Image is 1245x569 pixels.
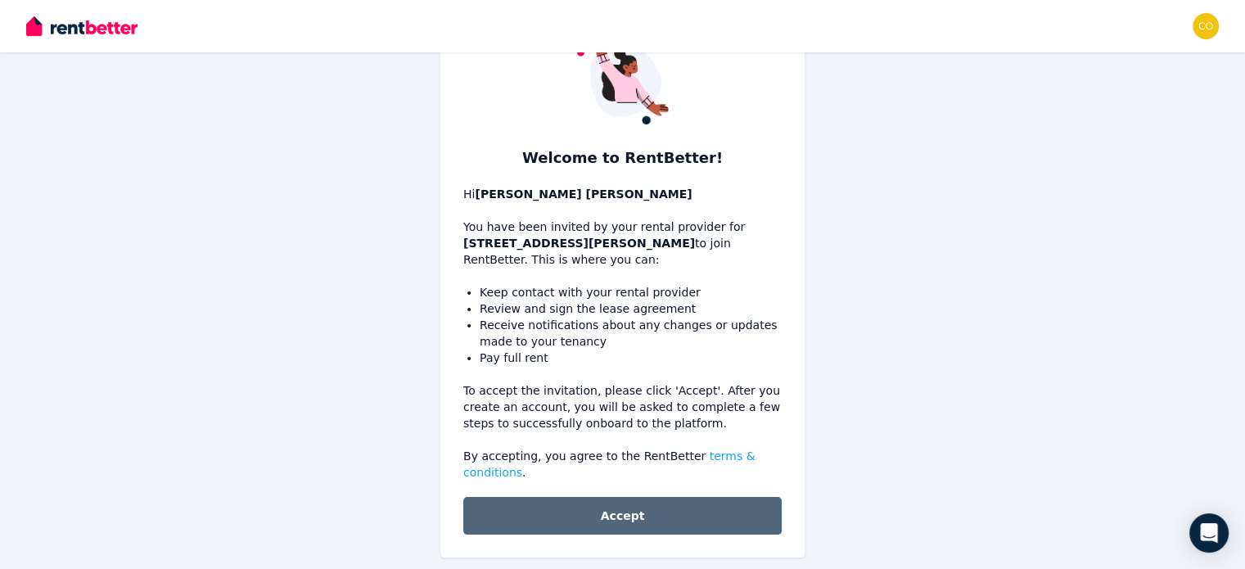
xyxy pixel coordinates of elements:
[463,449,756,479] a: terms & conditions
[475,187,692,201] b: [PERSON_NAME] [PERSON_NAME]
[480,350,782,366] li: Pay full rent
[463,186,782,268] p: You have been invited by your rental provider for to join RentBetter. This is where you can:
[26,14,138,38] img: RentBetter
[463,237,695,250] b: [STREET_ADDRESS][PERSON_NAME]
[480,300,782,317] li: Review and sign the lease agreement
[1193,13,1219,39] img: cooperattwood77@gmail.com
[463,497,782,535] button: Accept
[1189,513,1229,553] div: Open Intercom Messenger
[480,317,782,350] li: Receive notifications about any changes or updates made to your tenancy
[463,187,692,201] span: Hi
[463,147,782,169] h1: Welcome to RentBetter!
[463,448,782,481] p: By accepting, you agree to the RentBetter .
[463,382,782,431] p: To accept the invitation, please click 'Accept'. After you create an account, you will be asked t...
[577,36,669,124] img: Welcome to RentBetter
[480,284,782,300] li: Keep contact with your rental provider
